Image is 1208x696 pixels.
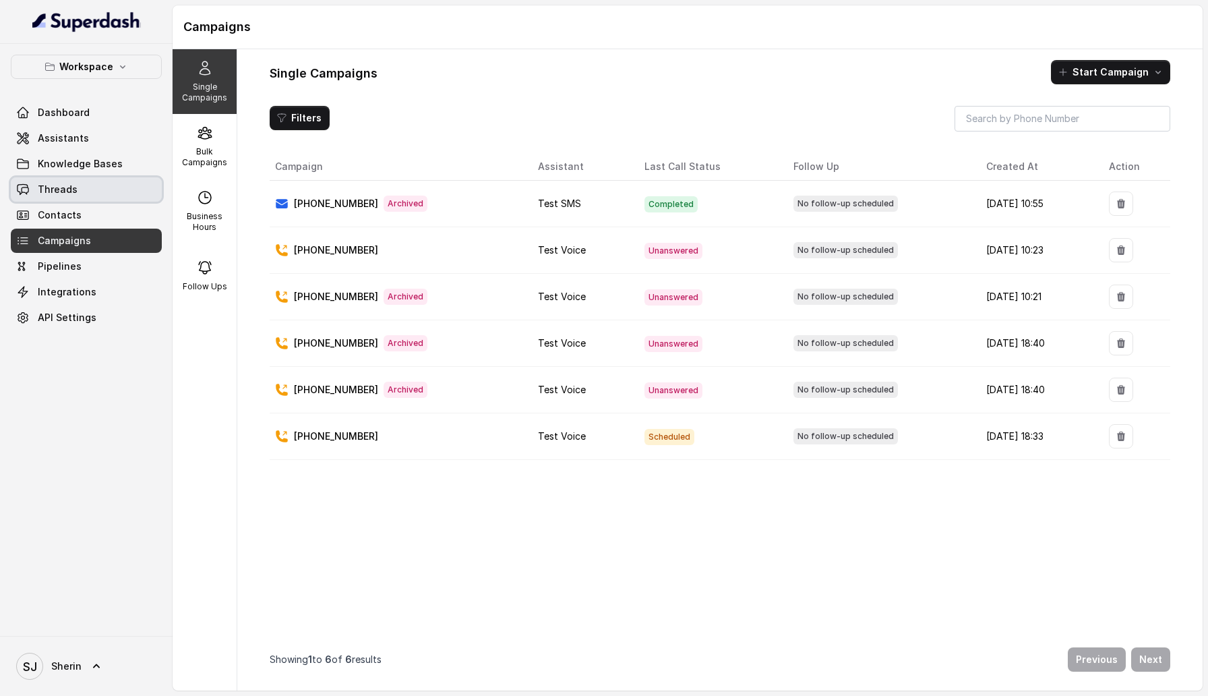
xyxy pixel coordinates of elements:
span: Test SMS [538,198,581,209]
span: Unanswered [644,336,702,352]
span: Unanswered [644,243,702,259]
button: Filters [270,106,330,130]
a: Contacts [11,203,162,227]
span: Contacts [38,208,82,222]
a: API Settings [11,306,162,330]
th: Last Call Status [634,153,783,181]
span: Campaigns [38,234,91,248]
th: Campaign [270,153,527,181]
button: Previous [1068,647,1126,672]
span: Integrations [38,285,96,299]
a: Pipelines [11,254,162,279]
span: API Settings [38,311,96,324]
span: No follow-up scheduled [793,242,898,258]
p: Single Campaigns [178,82,231,103]
p: [PHONE_NUMBER] [294,290,378,303]
th: Created At [975,153,1098,181]
span: Scheduled [644,429,694,445]
img: light.svg [32,11,141,32]
p: Follow Ups [183,281,227,292]
span: 1 [308,654,312,665]
span: 6 [325,654,332,665]
span: Test Voice [538,291,586,302]
span: Archived [384,335,427,351]
a: Threads [11,177,162,202]
a: Knowledge Bases [11,152,162,176]
button: Next [1131,647,1170,672]
th: Follow Up [783,153,975,181]
span: No follow-up scheduled [793,428,898,444]
p: [PHONE_NUMBER] [294,197,378,210]
td: [DATE] 10:55 [975,181,1098,227]
span: 6 [345,654,352,665]
span: No follow-up scheduled [793,335,898,351]
span: Test Voice [538,337,586,349]
button: Workspace [11,55,162,79]
p: [PHONE_NUMBER] [294,430,378,443]
td: [DATE] 10:21 [975,274,1098,320]
td: [DATE] 18:33 [975,413,1098,460]
p: [PHONE_NUMBER] [294,337,378,350]
th: Assistant [527,153,633,181]
input: Search by Phone Number [955,106,1170,132]
span: Completed [644,196,698,212]
span: Test Voice [538,430,586,442]
span: Pipelines [38,260,82,273]
p: [PHONE_NUMBER] [294,383,378,397]
a: Campaigns [11,229,162,253]
span: Unanswered [644,382,702,399]
a: Sherin [11,647,162,685]
p: Business Hours [178,211,231,233]
span: Archived [384,289,427,305]
p: [PHONE_NUMBER] [294,243,378,257]
a: Assistants [11,126,162,150]
a: Integrations [11,280,162,304]
td: [DATE] 18:40 [975,320,1098,367]
h1: Single Campaigns [270,63,377,84]
span: Archived [384,382,427,398]
th: Action [1098,153,1170,181]
span: Threads [38,183,78,196]
a: Dashboard [11,100,162,125]
span: Knowledge Bases [38,157,123,171]
span: No follow-up scheduled [793,289,898,305]
span: Test Voice [538,384,586,395]
span: Archived [384,196,427,212]
h1: Campaigns [183,16,1192,38]
span: No follow-up scheduled [793,196,898,212]
td: [DATE] 10:23 [975,227,1098,274]
td: [DATE] 18:40 [975,367,1098,413]
span: Dashboard [38,106,90,119]
p: Workspace [59,59,113,75]
nav: Pagination [270,639,1170,680]
button: Start Campaign [1051,60,1170,84]
span: No follow-up scheduled [793,382,898,398]
span: Unanswered [644,289,702,306]
p: Bulk Campaigns [178,146,231,168]
p: Showing to of results [270,653,382,666]
span: Test Voice [538,244,586,256]
span: Sherin [51,660,82,673]
span: Assistants [38,132,89,145]
text: SJ [23,660,37,674]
